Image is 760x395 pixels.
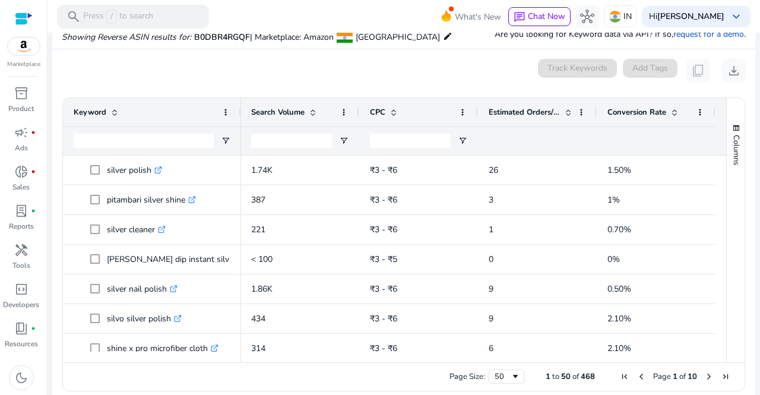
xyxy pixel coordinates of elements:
[688,371,697,382] span: 10
[528,11,565,22] span: Chat Now
[370,224,397,235] span: ₹3 - ₹6
[607,283,631,295] span: 0.50%
[370,313,397,324] span: ₹3 - ₹6
[251,194,265,206] span: 387
[370,194,397,206] span: ₹3 - ₹6
[489,283,493,295] span: 9
[546,371,550,382] span: 1
[489,224,493,235] span: 1
[14,165,28,179] span: donut_small
[514,11,525,23] span: chat
[107,158,162,182] p: silver polish
[620,372,629,381] div: First Page
[729,10,743,24] span: keyboard_arrow_down
[3,299,39,310] p: Developers
[251,313,265,324] span: 434
[31,169,36,174] span: fiber_manual_record
[74,134,214,148] input: Keyword Filter Input
[607,224,631,235] span: 0.70%
[508,7,571,26] button: chatChat Now
[356,31,440,43] span: [GEOGRAPHIC_DATA]
[731,135,742,165] span: Columns
[251,283,273,295] span: 1.86K
[250,31,334,43] span: | Marketplace: Amazon
[5,339,38,349] p: Resources
[607,107,666,118] span: Conversion Rate
[370,134,451,148] input: CPC Filter Input
[572,371,579,382] span: of
[489,343,493,354] span: 6
[251,224,265,235] span: 221
[561,371,571,382] span: 50
[251,165,273,176] span: 1.74K
[14,321,28,336] span: book_4
[679,371,686,382] span: of
[15,143,28,153] p: Ads
[14,125,28,140] span: campaign
[489,313,493,324] span: 9
[251,254,273,265] span: < 100
[107,247,275,271] p: [PERSON_NAME] dip instant silver cleaner
[649,12,724,21] p: Hi
[107,217,166,242] p: silver cleaner
[221,136,230,146] button: Open Filter Menu
[607,343,631,354] span: 2.10%
[722,59,746,83] button: download
[455,7,501,27] span: What's New
[623,6,632,27] p: IN
[62,31,191,43] i: Showing Reverse ASIN results for:
[704,372,714,381] div: Next Page
[107,336,218,361] p: shine x pro microfiber cloth
[66,10,81,24] span: search
[727,64,741,78] span: download
[489,107,560,118] span: Estimated Orders/Month
[653,371,671,382] span: Page
[14,243,28,257] span: handyman
[449,371,485,382] div: Page Size:
[12,260,30,271] p: Tools
[251,134,332,148] input: Search Volume Filter Input
[107,277,178,301] p: silver nail polish
[14,282,28,296] span: code_blocks
[14,371,28,385] span: dark_mode
[7,60,40,69] p: Marketplace
[607,194,620,206] span: 1%
[9,221,34,232] p: Reports
[8,103,34,114] p: Product
[107,188,196,212] p: pitambari silver shine
[607,165,631,176] span: 1.50%
[636,372,646,381] div: Previous Page
[657,11,724,22] b: [PERSON_NAME]
[31,208,36,213] span: fiber_manual_record
[495,371,511,382] div: 50
[580,10,594,24] span: hub
[370,343,397,354] span: ₹3 - ₹6
[339,136,349,146] button: Open Filter Menu
[458,136,467,146] button: Open Filter Menu
[107,306,182,331] p: silvo silver polish
[194,31,250,43] span: B0DBR4RGQF
[575,5,599,29] button: hub
[106,10,117,23] span: /
[673,371,677,382] span: 1
[370,283,397,295] span: ₹3 - ₹6
[83,10,153,23] p: Press to search
[251,107,305,118] span: Search Volume
[489,194,493,206] span: 3
[607,313,631,324] span: 2.10%
[721,372,730,381] div: Last Page
[74,107,106,118] span: Keyword
[552,371,559,382] span: to
[8,37,40,55] img: amazon.svg
[14,86,28,100] span: inventory_2
[31,326,36,331] span: fiber_manual_record
[489,165,498,176] span: 26
[489,369,524,384] div: Page Size
[609,11,621,23] img: in.svg
[12,182,30,192] p: Sales
[370,165,397,176] span: ₹3 - ₹6
[581,371,595,382] span: 468
[370,254,397,265] span: ₹3 - ₹5
[443,29,452,43] mat-icon: edit
[14,204,28,218] span: lab_profile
